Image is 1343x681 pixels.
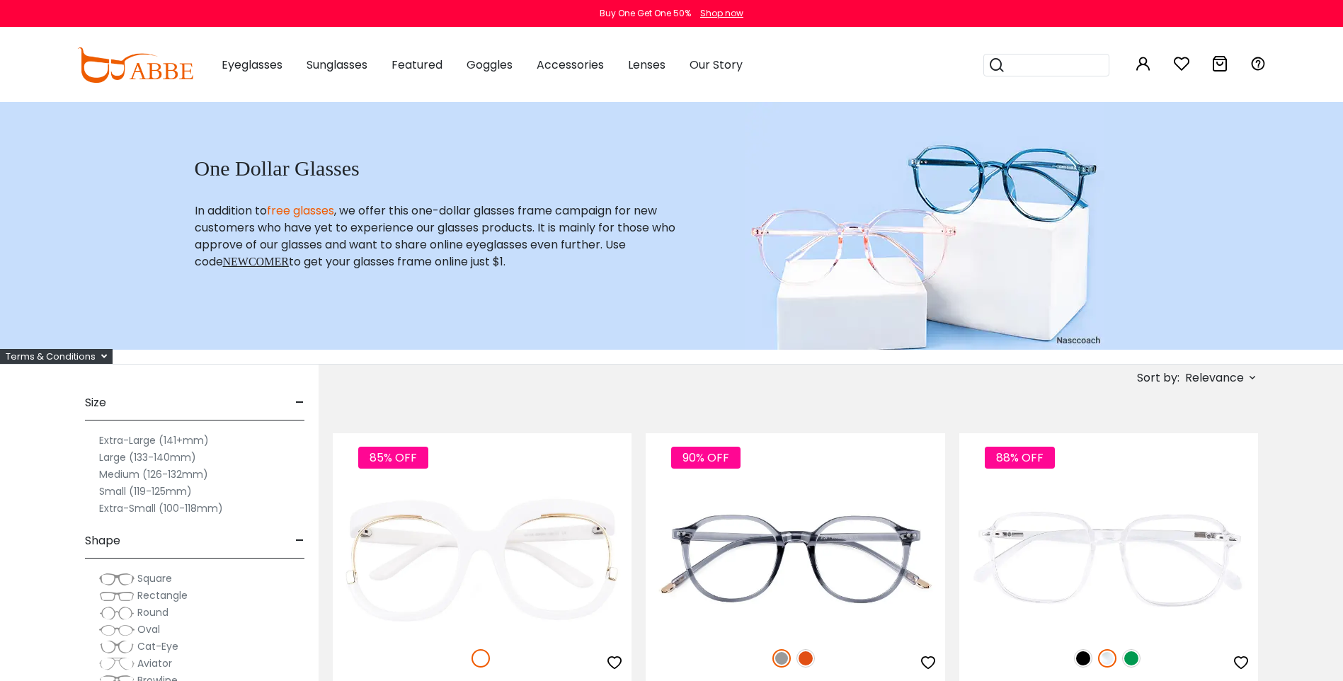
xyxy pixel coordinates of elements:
[295,386,304,420] span: -
[646,484,944,634] img: Gray Westhood - Plastic ,Universal Bridge Fit
[99,657,135,671] img: Aviator.png
[137,571,172,585] span: Square
[745,102,1104,350] img: one dollar glasses
[99,432,209,449] label: Extra-Large (141+mm)
[358,447,428,469] span: 85% OFF
[1074,649,1092,668] img: Black
[195,156,710,181] h1: One Dollar Glasses
[195,202,710,270] p: In addition to , we offer this one-dollar glasses frame campaign for new customers who have yet t...
[137,605,168,619] span: Round
[333,484,632,634] img: White Logoate - Plastic ,Universal Bridge Fit
[295,524,304,558] span: -
[99,449,196,466] label: Large (133-140mm)
[222,57,282,73] span: Eyeglasses
[472,649,490,668] img: White
[796,649,815,668] img: Orange
[985,447,1055,469] span: 88% OFF
[959,484,1258,634] img: Fclear Phoarium - Plastic ,Universal Bridge Fit
[99,483,192,500] label: Small (119-125mm)
[223,256,289,268] span: NEWCOMER
[628,57,665,73] span: Lenses
[690,57,743,73] span: Our Story
[467,57,513,73] span: Goggles
[600,7,691,20] div: Buy One Get One 50%
[1137,370,1179,386] span: Sort by:
[671,447,741,469] span: 90% OFF
[85,524,120,558] span: Shape
[700,7,743,20] div: Shop now
[392,57,442,73] span: Featured
[1185,365,1244,391] span: Relevance
[99,589,135,603] img: Rectangle.png
[99,466,208,483] label: Medium (126-132mm)
[85,386,106,420] span: Size
[1098,649,1116,668] img: Clear
[772,649,791,668] img: Gray
[267,202,334,219] a: free glasses
[99,623,135,637] img: Oval.png
[77,47,193,83] img: abbeglasses.com
[99,640,135,654] img: Cat-Eye.png
[1122,649,1141,668] img: Green
[537,57,604,73] span: Accessories
[137,639,178,653] span: Cat-Eye
[99,500,223,517] label: Extra-Small (100-118mm)
[137,588,188,602] span: Rectangle
[137,656,172,670] span: Aviator
[137,622,160,636] span: Oval
[99,572,135,586] img: Square.png
[693,7,743,19] a: Shop now
[99,606,135,620] img: Round.png
[307,57,367,73] span: Sunglasses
